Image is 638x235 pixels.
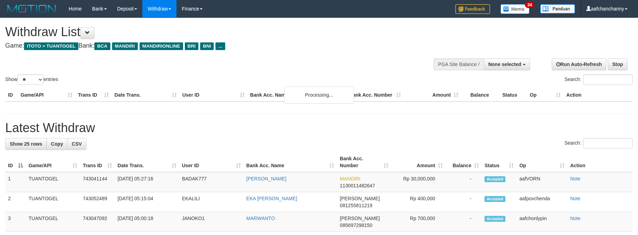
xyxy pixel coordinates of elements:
[180,89,247,102] th: User ID
[26,172,80,192] td: TUANTOGEL
[247,89,347,102] th: Bank Acc. Name
[485,176,505,182] span: Accepted
[391,172,446,192] td: Rp 30,000,000
[391,152,446,172] th: Amount: activate to sort column ascending
[26,192,80,212] td: TUANTOGEL
[517,152,567,172] th: Op: activate to sort column ascending
[5,152,26,172] th: ID: activate to sort column descending
[115,172,179,192] td: [DATE] 05:27:16
[527,89,564,102] th: Op
[5,42,418,49] h4: Game: Bank:
[446,172,482,192] td: -
[404,89,461,102] th: Amount
[482,152,517,172] th: Status: activate to sort column ascending
[488,62,521,67] span: None selected
[51,141,63,147] span: Copy
[501,4,530,14] img: Button%20Memo.svg
[340,216,380,221] span: [PERSON_NAME]
[567,152,633,172] th: Action
[80,172,115,192] td: 743041144
[340,176,360,181] span: MANDIRI
[517,212,567,232] td: aafchonlypin
[246,216,275,221] a: MARWANTO
[340,183,375,188] span: Copy 1130011482647 to clipboard
[115,152,179,172] th: Date Trans.: activate to sort column ascending
[517,192,567,212] td: aafpovchenda
[346,89,404,102] th: Bank Acc. Number
[340,222,372,228] span: Copy 085697298150 to clipboard
[244,152,337,172] th: Bank Acc. Name: activate to sort column ascending
[484,58,530,70] button: None selected
[583,74,633,85] input: Search:
[246,196,297,201] a: EKA [PERSON_NAME]
[5,212,26,232] td: 3
[115,212,179,232] td: [DATE] 05:00:18
[337,152,391,172] th: Bank Acc. Number: activate to sort column ascending
[446,212,482,232] td: -
[517,172,567,192] td: aafVORN
[115,192,179,212] td: [DATE] 05:15:04
[5,74,58,85] label: Show entries
[340,203,372,208] span: Copy 081255811219 to clipboard
[179,152,244,172] th: User ID: activate to sort column ascending
[570,196,581,201] a: Note
[570,176,581,181] a: Note
[5,89,18,102] th: ID
[499,89,527,102] th: Status
[608,58,628,70] a: Stop
[565,74,633,85] label: Search:
[200,42,214,50] span: BNI
[179,212,244,232] td: JANOKO1
[112,42,138,50] span: MANDIRI
[5,192,26,212] td: 2
[80,212,115,232] td: 743047092
[112,89,180,102] th: Date Trans.
[75,89,112,102] th: Trans ID
[540,4,575,14] img: panduan.png
[284,86,354,104] div: Processing...
[340,196,380,201] span: [PERSON_NAME]
[461,89,499,102] th: Balance
[24,42,78,50] span: ITOTO > TUANTOGEL
[140,42,183,50] span: MANDIRIONLINE
[564,89,633,102] th: Action
[446,152,482,172] th: Balance: activate to sort column ascending
[5,25,418,39] h1: Withdraw List
[5,3,58,14] img: MOTION_logo.png
[10,141,42,147] span: Show 25 rows
[391,192,446,212] td: Rp 400,000
[455,4,490,14] img: Feedback.jpg
[525,2,534,8] span: 34
[185,42,198,50] span: BRI
[18,89,75,102] th: Game/API
[391,212,446,232] td: Rp 700,000
[434,58,484,70] div: PGA Site Balance /
[485,216,505,222] span: Accepted
[179,172,244,192] td: BADAK777
[46,138,68,150] a: Copy
[179,192,244,212] td: EKALILI
[246,176,286,181] a: [PERSON_NAME]
[26,152,80,172] th: Game/API: activate to sort column ascending
[67,138,86,150] a: CSV
[446,192,482,212] td: -
[5,172,26,192] td: 1
[5,121,633,135] h1: Latest Withdraw
[485,196,505,202] span: Accepted
[80,152,115,172] th: Trans ID: activate to sort column ascending
[5,138,47,150] a: Show 25 rows
[583,138,633,148] input: Search:
[26,212,80,232] td: TUANTOGEL
[552,58,606,70] a: Run Auto-Refresh
[570,216,581,221] a: Note
[215,42,225,50] span: ...
[94,42,110,50] span: BCA
[72,141,82,147] span: CSV
[17,74,44,85] select: Showentries
[80,192,115,212] td: 743052489
[565,138,633,148] label: Search:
